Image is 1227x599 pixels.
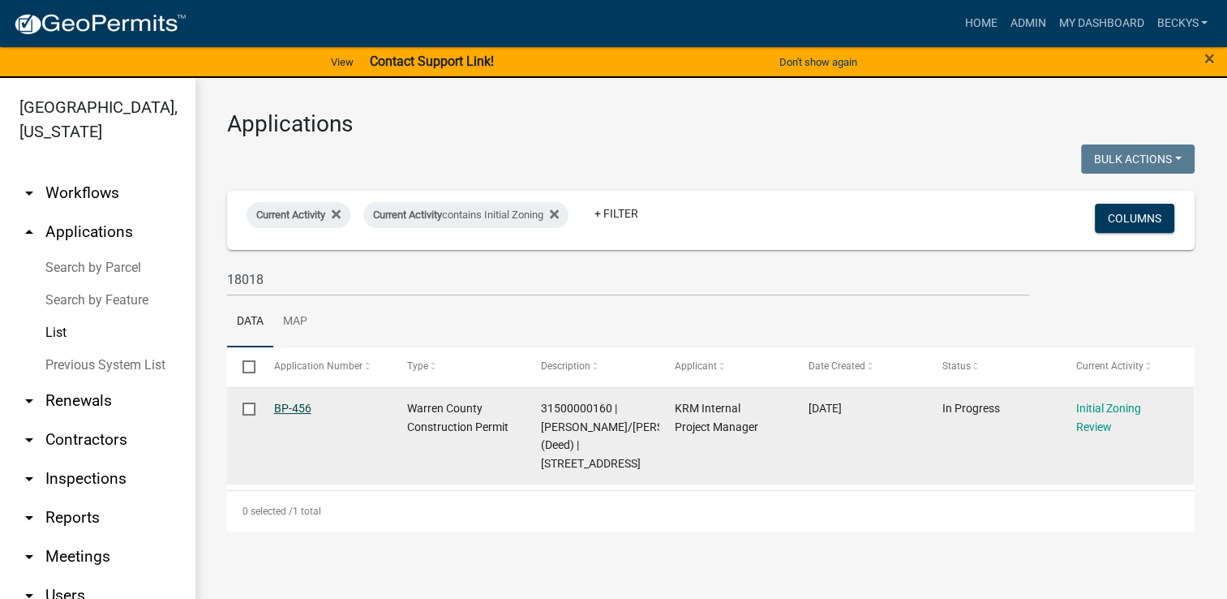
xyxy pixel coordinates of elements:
[407,402,508,433] span: Warren County Construction Permit
[227,110,1195,138] h3: Applications
[581,199,651,228] a: + Filter
[942,360,971,372] span: Status
[373,209,442,221] span: Current Activity
[675,360,717,372] span: Applicant
[19,469,39,489] i: arrow_drop_down
[541,402,719,470] span: 31500000160 | JOHNSON, TYLER/NORMAN, DANIELLE (Deed) | 18018 78TH LN
[19,508,39,528] i: arrow_drop_down
[19,183,39,203] i: arrow_drop_down
[19,222,39,242] i: arrow_drop_up
[1003,8,1052,39] a: Admin
[227,347,258,386] datatable-header-cell: Select
[942,402,1000,415] span: In Progress
[256,209,325,221] span: Current Activity
[227,263,1029,296] input: Search for applications
[258,347,392,386] datatable-header-cell: Application Number
[1075,360,1143,372] span: Current Activity
[324,49,360,75] a: View
[19,391,39,411] i: arrow_drop_down
[370,54,494,69] strong: Contact Support Link!
[675,402,758,433] span: KRM Internal Project Manager
[809,360,865,372] span: Date Created
[274,402,311,415] a: BP-456
[227,296,273,348] a: Data
[1052,8,1150,39] a: My Dashboard
[274,360,363,372] span: Application Number
[541,360,590,372] span: Description
[1081,144,1195,174] button: Bulk Actions
[1095,204,1174,233] button: Columns
[242,506,293,517] span: 0 selected /
[363,202,568,228] div: contains Initial Zoning
[19,430,39,450] i: arrow_drop_down
[526,347,659,386] datatable-header-cell: Description
[392,347,526,386] datatable-header-cell: Type
[273,296,317,348] a: Map
[1060,347,1194,386] datatable-header-cell: Current Activity
[19,547,39,567] i: arrow_drop_down
[793,347,927,386] datatable-header-cell: Date Created
[1075,402,1140,433] a: Initial Zoning Review
[1204,49,1215,68] button: Close
[659,347,793,386] datatable-header-cell: Applicant
[407,360,428,372] span: Type
[227,491,1195,532] div: 1 total
[958,8,1003,39] a: Home
[809,402,842,415] span: 09/17/2025
[773,49,864,75] button: Don't show again
[1150,8,1214,39] a: beckys
[1204,47,1215,70] span: ×
[926,347,1060,386] datatable-header-cell: Status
